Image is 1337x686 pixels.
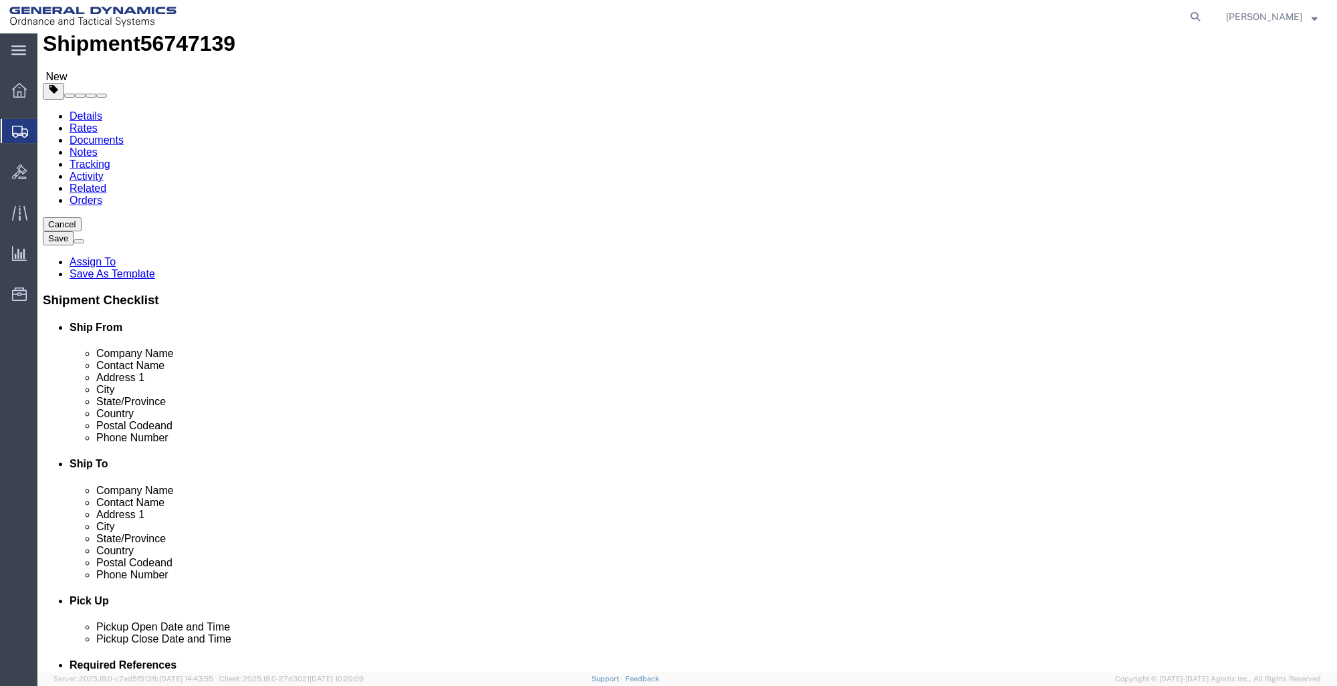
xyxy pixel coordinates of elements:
[1115,673,1321,685] span: Copyright © [DATE]-[DATE] Agistix Inc., All Rights Reserved
[625,675,659,683] a: Feedback
[159,675,213,683] span: [DATE] 14:43:55
[219,675,364,683] span: Client: 2025.18.0-27d3021
[53,675,213,683] span: Server: 2025.18.0-c7ad5f513fb
[37,33,1337,672] iframe: FS Legacy Container
[592,675,625,683] a: Support
[1226,9,1302,24] span: Evan Brigham
[310,675,364,683] span: [DATE] 10:20:09
[1225,9,1318,25] button: [PERSON_NAME]
[9,7,176,27] img: logo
